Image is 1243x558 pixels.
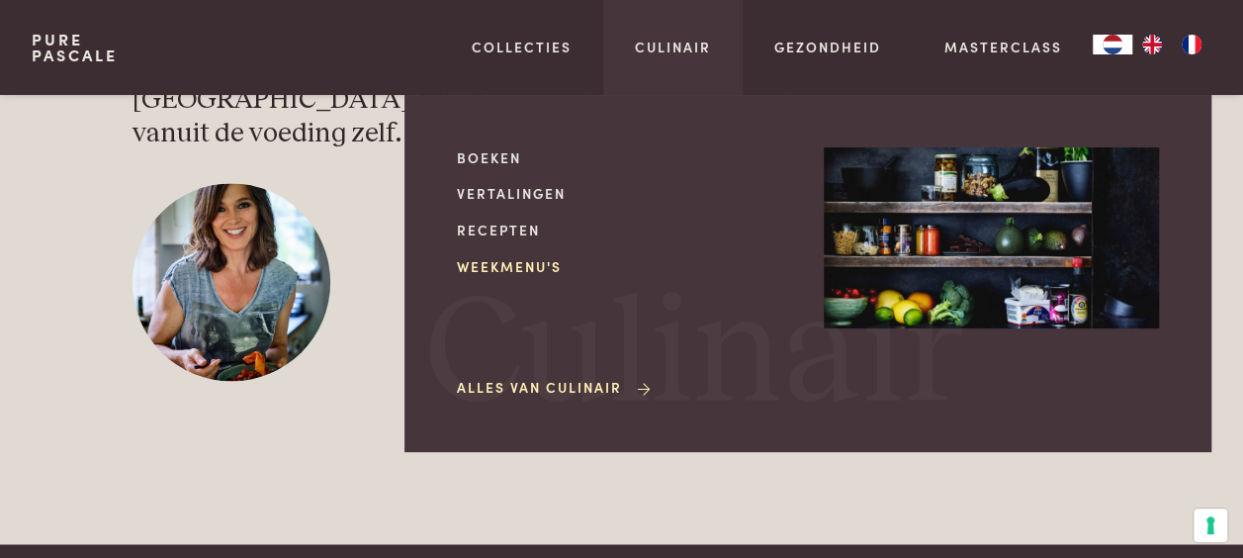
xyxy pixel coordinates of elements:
img: pure-pascale-naessens-pn356142 [133,183,330,381]
a: NL [1093,35,1132,54]
a: Masterclass [943,37,1061,57]
a: Alles van Culinair [457,377,654,398]
img: Culinair [824,147,1159,329]
span: Culinair [425,280,963,431]
a: EN [1132,35,1172,54]
a: Gezondheid [774,37,881,57]
a: Recepten [457,220,792,240]
a: Culinair [635,37,711,57]
a: Boeken [457,147,792,168]
a: Weekmenu's [457,256,792,277]
a: PurePascale [32,32,118,63]
button: Uw voorkeuren voor toestemming voor trackingtechnologieën [1194,509,1227,542]
a: Vertalingen [457,183,792,204]
ul: Language list [1132,35,1211,54]
aside: Language selected: Nederlands [1093,35,1211,54]
div: Language [1093,35,1132,54]
a: Collecties [472,37,572,57]
a: FR [1172,35,1211,54]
